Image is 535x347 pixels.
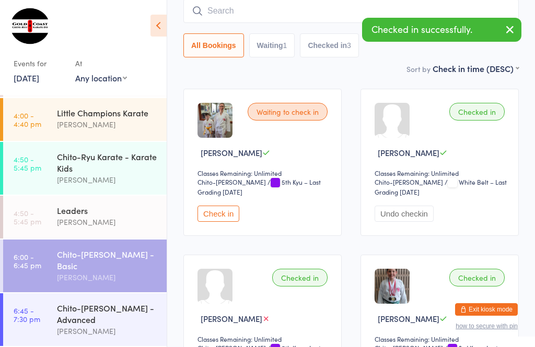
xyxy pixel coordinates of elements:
div: Chito-Ryu Karate - Karate Kids [57,151,158,174]
div: 3 [347,41,351,50]
button: Check in [197,206,239,222]
button: All Bookings [183,33,244,57]
time: 4:00 - 4:40 pm [14,111,41,128]
div: Classes Remaining: Unlimited [375,334,508,343]
time: 4:50 - 5:45 pm [14,209,41,225]
div: Checked in [449,103,505,121]
div: Checked in [449,269,505,286]
div: Checked in [272,269,328,286]
div: 1 [283,41,287,50]
img: image1680573481.png [375,269,410,304]
div: Any location [75,72,127,83]
div: Waiting to check in [248,103,328,121]
button: how to secure with pin [456,322,518,330]
span: [PERSON_NAME] [201,147,262,158]
div: Classes Remaining: Unlimited [375,169,508,177]
div: [PERSON_NAME] [57,118,158,130]
a: 6:45 -7:30 pmChito-[PERSON_NAME] - Advanced[PERSON_NAME] [3,293,167,346]
a: 4:50 -5:45 pmLeaders[PERSON_NAME] [3,196,167,238]
button: Waiting1 [249,33,295,57]
button: Checked in3 [300,33,359,57]
a: [DATE] [14,72,39,83]
div: [PERSON_NAME] [57,325,158,337]
div: Checked in successfully. [362,18,521,42]
a: 4:50 -5:45 pmChito-Ryu Karate - Karate Kids[PERSON_NAME] [3,142,167,195]
button: Exit kiosk mode [455,303,518,316]
label: Sort by [406,64,431,74]
a: 6:00 -6:45 pmChito-[PERSON_NAME] - Basic[PERSON_NAME] [3,240,167,292]
img: Gold Coast Chito-Ryu Karate [10,8,50,44]
div: Little Champions Karate [57,107,158,118]
div: Chito-[PERSON_NAME] [375,177,443,186]
button: Undo checkin [375,206,434,222]
a: 4:00 -4:40 pmLittle Champions Karate[PERSON_NAME] [3,98,167,141]
time: 6:00 - 6:45 pm [14,253,41,269]
div: Events for [14,55,65,72]
img: image1725325675.png [197,103,232,138]
div: Classes Remaining: Unlimited [197,169,331,177]
time: 4:50 - 5:45 pm [14,155,41,172]
div: [PERSON_NAME] [57,271,158,283]
span: [PERSON_NAME] [378,313,439,324]
div: Leaders [57,205,158,216]
div: At [75,55,127,72]
div: Classes Remaining: Unlimited [197,334,331,343]
span: [PERSON_NAME] [378,147,439,158]
div: Chito-[PERSON_NAME] [197,177,266,186]
div: Chito-[PERSON_NAME] - Basic [57,248,158,271]
time: 6:45 - 7:30 pm [14,306,40,323]
div: Check in time (DESC) [433,63,519,74]
span: [PERSON_NAME] [201,313,262,324]
div: Chito-[PERSON_NAME] - Advanced [57,302,158,325]
div: [PERSON_NAME] [57,216,158,228]
div: [PERSON_NAME] [57,174,158,186]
